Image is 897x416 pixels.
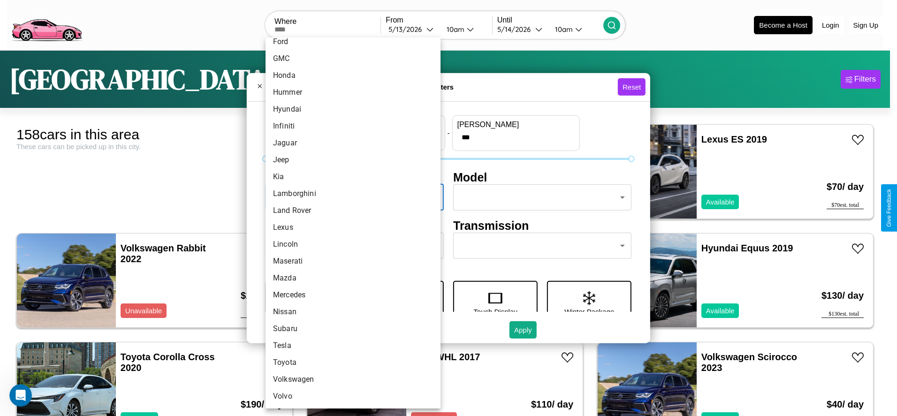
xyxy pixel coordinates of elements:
li: Tesla [266,337,441,354]
li: Lamborghini [266,185,441,202]
li: Subaru [266,320,441,337]
li: Lincoln [266,236,441,253]
li: Nissan [266,303,441,320]
li: Infiniti [266,118,441,135]
li: Honda [266,67,441,84]
li: Maserati [266,253,441,270]
li: Jeep [266,151,441,168]
li: Kia [266,168,441,185]
li: Lexus [266,219,441,236]
li: Jaguar [266,135,441,151]
li: Ford [266,33,441,50]
li: Volvo [266,388,441,405]
li: Land Rover [266,202,441,219]
li: GMC [266,50,441,67]
div: Give Feedback [886,189,892,227]
iframe: Intercom live chat [9,384,32,407]
li: Hyundai [266,101,441,118]
li: Hummer [266,84,441,101]
li: Volkswagen [266,371,441,388]
li: Mercedes [266,287,441,303]
li: Mazda [266,270,441,287]
li: Toyota [266,354,441,371]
